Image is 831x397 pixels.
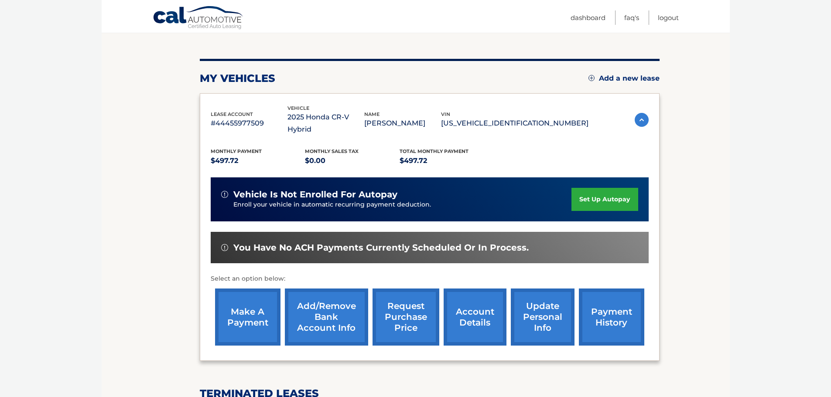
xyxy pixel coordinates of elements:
[211,117,287,129] p: #44455977509
[364,111,380,117] span: name
[221,191,228,198] img: alert-white.svg
[588,74,660,83] a: Add a new lease
[233,200,572,210] p: Enroll your vehicle in automatic recurring payment deduction.
[635,113,649,127] img: accordion-active.svg
[287,105,309,111] span: vehicle
[400,148,469,154] span: Total Monthly Payment
[211,111,253,117] span: lease account
[511,288,575,346] a: update personal info
[305,155,400,167] p: $0.00
[221,244,228,251] img: alert-white.svg
[571,188,638,211] a: set up autopay
[441,111,450,117] span: vin
[287,111,364,136] p: 2025 Honda CR-V Hybrid
[285,288,368,346] a: Add/Remove bank account info
[400,155,494,167] p: $497.72
[200,72,275,85] h2: my vehicles
[364,117,441,129] p: [PERSON_NAME]
[211,274,649,284] p: Select an option below:
[588,75,595,81] img: add.svg
[373,288,439,346] a: request purchase price
[215,288,280,346] a: make a payment
[579,288,644,346] a: payment history
[153,6,244,31] a: Cal Automotive
[571,10,605,25] a: Dashboard
[441,117,588,129] p: [US_VEHICLE_IDENTIFICATION_NUMBER]
[211,155,305,167] p: $497.72
[233,189,397,200] span: vehicle is not enrolled for autopay
[624,10,639,25] a: FAQ's
[658,10,679,25] a: Logout
[211,148,262,154] span: Monthly Payment
[233,242,529,253] span: You have no ACH payments currently scheduled or in process.
[444,288,506,346] a: account details
[305,148,359,154] span: Monthly sales Tax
